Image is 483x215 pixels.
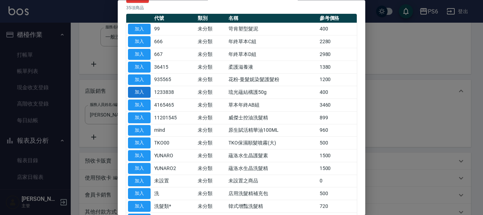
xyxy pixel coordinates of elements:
td: 未設置 [152,175,196,188]
td: 未分類 [196,23,227,36]
td: 未分類 [196,124,227,137]
td: 草本年終AB組 [227,99,318,112]
button: 加入 [128,87,151,98]
button: 加入 [128,112,151,123]
td: 蘊洛水生晶護髮素 [227,149,318,162]
th: 類別 [196,14,227,23]
td: 未設置之商品 [227,175,318,188]
button: 加入 [128,49,151,60]
td: 未分類 [196,200,227,213]
td: 未分類 [196,149,227,162]
td: 年終草本C組 [227,35,318,48]
button: 加入 [128,36,151,47]
td: 1500 [318,149,357,162]
button: 加入 [128,62,151,73]
td: 威傑士控油洗髮精 [227,112,318,124]
th: 名稱 [227,14,318,23]
td: 3460 [318,99,357,112]
td: 400 [318,23,357,36]
td: 99 [152,23,196,36]
td: mind [152,124,196,137]
td: YUNARO2 [152,162,196,175]
td: 960 [318,124,357,137]
td: 年終草本D組 [227,48,318,61]
td: 36415 [152,61,196,74]
td: 未分類 [196,187,227,200]
td: 苛肯塑型髮泥 [227,23,318,36]
td: 未分類 [196,35,227,48]
td: 未分類 [196,74,227,86]
td: 2280 [318,35,357,48]
button: 加入 [128,125,151,136]
td: TKO保濕順髮噴霧(大) [227,137,318,149]
td: 原生賦活精華油100ML [227,124,318,137]
td: 洗 [152,187,196,200]
p: 35 項商品 [126,5,357,11]
td: 花粉-曼髮妮染髮護髮粉 [227,74,318,86]
button: 加入 [128,138,151,149]
td: 未分類 [196,162,227,175]
th: 參考價格 [318,14,357,23]
td: 500 [318,187,357,200]
td: 935565 [152,74,196,86]
td: 未分類 [196,175,227,188]
td: 1200 [318,74,357,86]
button: 加入 [128,163,151,174]
td: 400 [318,86,357,99]
td: 柔護滋養液 [227,61,318,74]
td: 琉光蘊結構護50g [227,86,318,99]
td: 0 [318,175,357,188]
td: 2980 [318,48,357,61]
td: 1233838 [152,86,196,99]
td: 未分類 [196,48,227,61]
td: 店用洗髮精補充包 [227,187,318,200]
th: 代號 [152,14,196,23]
td: 蘊洛水生晶洗髮精 [227,162,318,175]
td: 1500 [318,162,357,175]
td: 未分類 [196,99,227,112]
button: 加入 [128,74,151,85]
td: 500 [318,137,357,149]
td: 韓式增豔洗髮精 [227,200,318,213]
button: 加入 [128,24,151,35]
button: 加入 [128,151,151,162]
td: 666 [152,35,196,48]
td: 720 [318,200,357,213]
td: 未分類 [196,86,227,99]
td: 未分類 [196,137,227,149]
td: 899 [318,112,357,124]
td: 4165465 [152,99,196,112]
td: 1380 [318,61,357,74]
td: TKO00 [152,137,196,149]
td: 未分類 [196,112,227,124]
td: YUNARO [152,149,196,162]
button: 加入 [128,100,151,111]
td: 667 [152,48,196,61]
button: 加入 [128,188,151,199]
button: 加入 [128,176,151,187]
td: 11201545 [152,112,196,124]
button: 加入 [128,201,151,212]
td: 未分類 [196,61,227,74]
